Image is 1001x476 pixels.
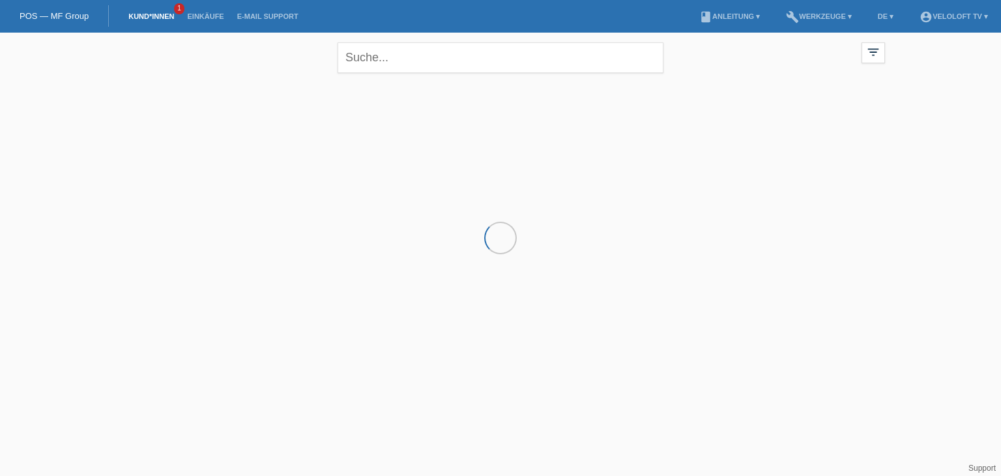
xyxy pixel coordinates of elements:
i: filter_list [866,45,880,59]
a: Einkäufe [181,12,230,20]
a: POS — MF Group [20,11,89,21]
i: build [786,10,799,23]
a: DE ▾ [871,12,900,20]
input: Suche... [338,42,663,73]
i: account_circle [920,10,933,23]
a: E-Mail Support [231,12,305,20]
a: Support [968,464,996,473]
a: buildWerkzeuge ▾ [779,12,858,20]
a: Kund*innen [122,12,181,20]
a: bookAnleitung ▾ [693,12,766,20]
i: book [699,10,712,23]
a: account_circleVeloLoft TV ▾ [913,12,994,20]
span: 1 [174,3,184,14]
